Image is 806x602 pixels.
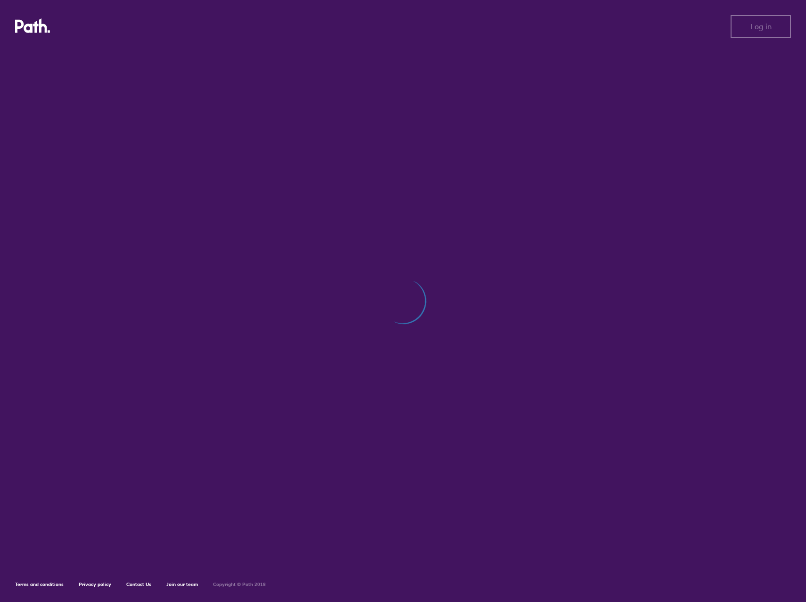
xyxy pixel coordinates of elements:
button: Log in [731,15,791,38]
a: Privacy policy [79,581,111,587]
h6: Copyright © Path 2018 [213,582,266,587]
a: Contact Us [126,581,151,587]
a: Join our team [166,581,198,587]
span: Log in [750,22,772,31]
a: Terms and conditions [15,581,64,587]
